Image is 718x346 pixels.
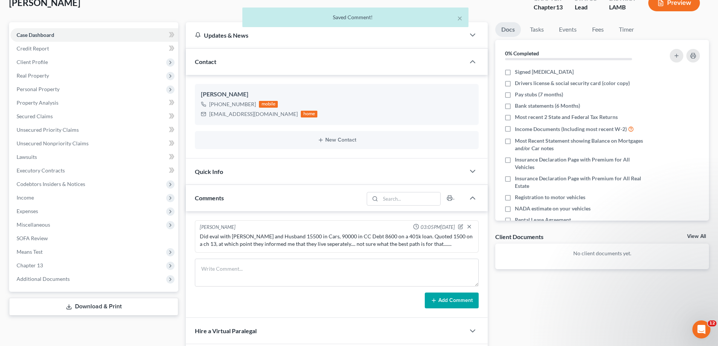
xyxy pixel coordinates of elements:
div: Did eval with [PERSON_NAME] and Husband 15500 in Cars, 90000 in CC Debt 8600 on a 401k loan. Quot... [200,233,474,248]
span: Personal Property [17,86,60,92]
input: Search... [381,192,441,205]
div: Updates & News [195,31,456,39]
span: Comments [195,194,224,201]
a: Lawsuits [11,150,178,164]
div: LAMB [609,3,636,12]
span: Most Recent Statement showing Balance on Mortgages and/or Car notes [515,137,649,152]
span: Miscellaneous [17,221,50,228]
a: Download & Print [9,298,178,316]
div: mobile [259,101,278,108]
span: NADA estimate on your vehicles [515,205,591,212]
span: Expenses [17,208,38,214]
span: 12 [708,320,716,326]
div: [PERSON_NAME] [201,90,473,99]
span: Unsecured Nonpriority Claims [17,140,89,146]
span: Codebtors Insiders & Notices [17,181,85,187]
span: Hire a Virtual Paralegal [195,327,257,334]
a: Unsecured Priority Claims [11,123,178,137]
span: Lawsuits [17,154,37,160]
span: Rental Lease Agreement [515,216,571,224]
a: Executory Contracts [11,164,178,177]
span: Income [17,194,34,201]
span: 03:05PM[DATE] [421,224,455,231]
span: Credit Report [17,45,49,52]
span: Additional Documents [17,276,70,282]
span: Client Profile [17,59,48,65]
div: Client Documents [495,233,543,241]
button: × [457,14,462,23]
span: Income Documents (Including most recent W-2) [515,125,627,133]
span: Insurance Declaration Page with Premium for All Vehicles [515,156,649,171]
span: Quick Info [195,168,223,175]
span: Real Property [17,72,49,79]
a: Case Dashboard [11,28,178,42]
span: Unsecured Priority Claims [17,127,79,133]
span: Secured Claims [17,113,53,119]
button: Add Comment [425,293,479,308]
a: Unsecured Nonpriority Claims [11,137,178,150]
a: Credit Report [11,42,178,55]
span: Property Analysis [17,99,58,106]
p: No client documents yet. [501,250,703,257]
div: Chapter [534,3,563,12]
a: Secured Claims [11,110,178,123]
a: Property Analysis [11,96,178,110]
iframe: Intercom live chat [692,320,710,338]
strong: 0% Completed [505,50,539,56]
span: Registration to motor vehicles [515,194,585,201]
div: Saved Comment! [248,14,462,21]
span: Insurance Declaration Page with Premium for All Real Estate [515,175,649,190]
span: Contact [195,58,216,65]
span: Most recent 2 State and Federal Tax Returns [515,113,618,121]
span: Means Test [17,248,43,255]
span: Chapter 13 [17,262,43,268]
span: SOFA Review [17,235,48,241]
div: [PHONE_NUMBER] [209,101,256,108]
a: View All [687,234,706,239]
span: Drivers license & social security card (color copy) [515,79,630,87]
div: home [301,111,317,117]
span: Pay stubs (7 months) [515,91,563,98]
button: New Contact [201,137,473,143]
span: Case Dashboard [17,32,54,38]
span: Executory Contracts [17,167,65,174]
div: [EMAIL_ADDRESS][DOMAIN_NAME] [209,110,298,118]
span: Signed [MEDICAL_DATA] [515,68,574,76]
a: SOFA Review [11,232,178,245]
span: 13 [556,3,563,11]
div: [PERSON_NAME] [200,224,236,231]
div: Lead [575,3,597,12]
span: Bank statements (6 Months) [515,102,580,110]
